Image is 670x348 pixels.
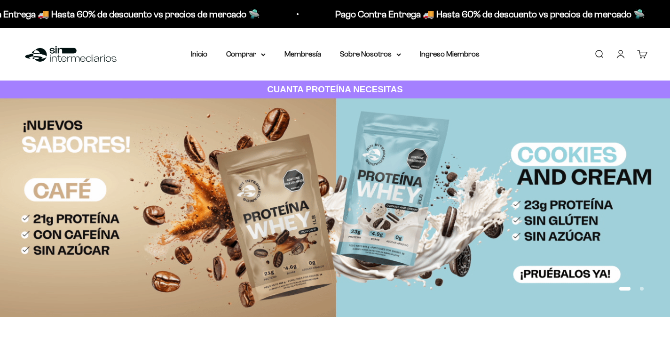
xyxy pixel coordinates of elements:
p: Pago Contra Entrega 🚚 Hasta 60% de descuento vs precios de mercado 🛸 [335,7,645,22]
strong: CUANTA PROTEÍNA NECESITAS [267,84,403,94]
a: Membresía [284,50,321,58]
summary: Comprar [226,48,266,60]
summary: Sobre Nosotros [340,48,401,60]
a: Ingreso Miembros [420,50,480,58]
a: Inicio [191,50,207,58]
